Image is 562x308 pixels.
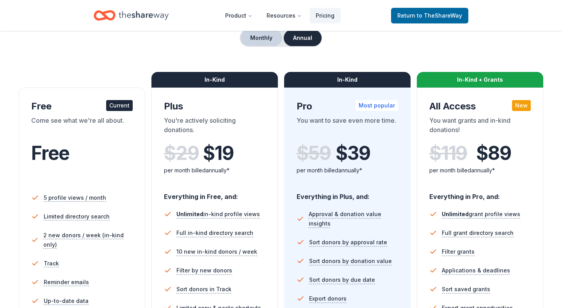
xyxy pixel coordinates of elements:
span: Unlimited [176,211,203,217]
span: grant profile views [442,211,520,217]
div: Come see what we're all about. [31,116,133,138]
span: Return [397,11,462,20]
a: Returnto TheShareWay [391,8,468,23]
span: Sort saved grants [442,285,490,294]
div: New [512,100,531,111]
span: $ 39 [336,142,370,164]
span: 2 new donors / week (in-kind only) [43,231,133,249]
div: In-Kind [151,72,278,88]
div: Current [106,100,133,111]
button: Annual [284,30,322,46]
div: In-Kind [284,72,411,88]
span: in-kind profile views [176,211,260,217]
span: Export donors [309,294,347,303]
div: Pro [297,100,398,113]
span: Full in-kind directory search [176,228,253,238]
div: You want grants and in-kind donations! [429,116,531,138]
a: Pricing [309,8,341,23]
div: per month billed annually* [297,166,398,175]
span: 5 profile views / month [44,193,106,202]
button: Resources [260,8,308,23]
div: Everything in Free, and: [164,185,265,202]
span: Filter grants [442,247,475,256]
span: Sort donors by due date [309,275,375,285]
div: You want to save even more time. [297,116,398,138]
div: All Access [429,100,531,113]
span: 10 new in-kind donors / week [176,247,257,256]
span: Approval & donation value insights [309,210,398,228]
span: Track [44,259,59,268]
span: to TheShareWay [417,12,462,19]
span: Filter by new donors [176,266,232,275]
span: Applications & deadlines [442,266,510,275]
span: Sort donors by approval rate [309,238,387,247]
button: Monthly [240,30,282,46]
button: Product [219,8,259,23]
span: Unlimited [442,211,469,217]
div: In-Kind + Grants [417,72,543,88]
span: Up-to-date data [44,296,89,306]
span: Sort donors by donation value [309,256,392,266]
div: Everything in Plus, and: [297,185,398,202]
span: $ 19 [203,142,233,164]
div: Most popular [356,100,398,111]
a: Home [94,6,169,25]
nav: Main [219,6,341,25]
div: Free [31,100,133,113]
div: Everything in Pro, and: [429,185,531,202]
div: per month billed annually* [164,166,265,175]
div: You're actively soliciting donations. [164,116,265,138]
div: Plus [164,100,265,113]
span: Reminder emails [44,278,89,287]
span: $ 89 [476,142,511,164]
div: per month billed annually* [429,166,531,175]
span: Full grant directory search [442,228,514,238]
span: Free [31,141,69,165]
span: Sort donors in Track [176,285,231,294]
span: Limited directory search [44,212,110,221]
